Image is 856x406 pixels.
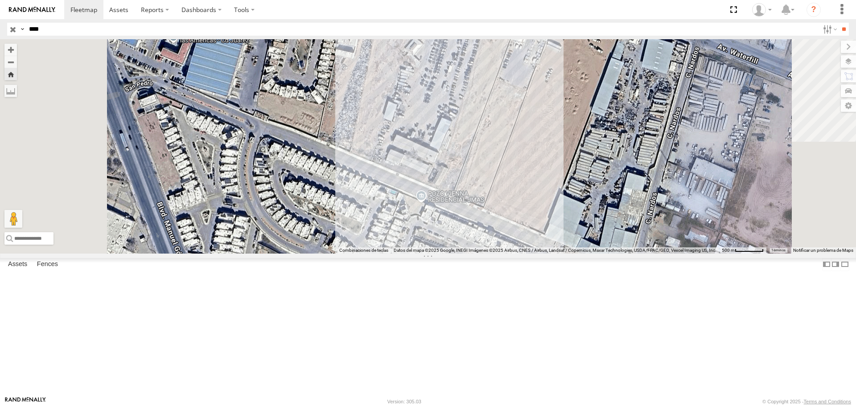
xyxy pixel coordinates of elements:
a: Notificar un problema de Maps [793,248,853,253]
button: Zoom Home [4,68,17,80]
label: Assets [4,258,32,271]
label: Search Query [19,23,26,36]
label: Dock Summary Table to the Left [822,258,831,271]
span: 500 m [722,248,735,253]
label: Dock Summary Table to the Right [831,258,840,271]
img: rand-logo.svg [9,7,55,13]
label: Measure [4,85,17,97]
label: Search Filter Options [819,23,839,36]
div: © Copyright 2025 - [762,399,851,404]
i: ? [807,3,821,17]
span: Datos del mapa ©2025 Google, INEGI Imágenes ©2025 Airbus, CNES / Airbus, Landsat / Copernicus, Ma... [394,248,716,253]
div: carolina herrera [749,3,775,16]
label: Map Settings [841,99,856,112]
button: Arrastra al hombrecito al mapa para abrir Street View [4,210,22,228]
div: Version: 305.03 [387,399,421,404]
label: Fences [33,258,62,271]
a: Visit our Website [5,397,46,406]
label: Hide Summary Table [840,258,849,271]
a: Terms and Conditions [804,399,851,404]
button: Escala del mapa: 500 m por 61 píxeles [719,247,766,254]
button: Zoom out [4,56,17,68]
a: Términos [771,248,786,252]
button: Combinaciones de teclas [339,247,388,254]
button: Zoom in [4,44,17,56]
